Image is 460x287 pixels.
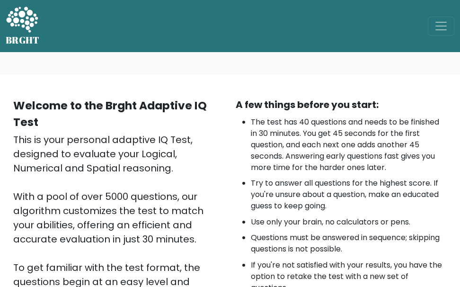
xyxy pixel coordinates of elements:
li: Try to answer all questions for the highest score. If you're unsure about a question, make an edu... [251,178,447,212]
button: Toggle navigation [428,17,454,36]
h5: BRGHT [6,35,40,46]
li: Questions must be answered in sequence; skipping questions is not possible. [251,232,447,255]
li: The test has 40 questions and needs to be finished in 30 minutes. You get 45 seconds for the firs... [251,117,447,173]
b: Welcome to the Brght Adaptive IQ Test [13,98,207,130]
div: A few things before you start: [236,98,447,112]
li: Use only your brain, no calculators or pens. [251,216,447,228]
a: BRGHT [6,4,40,48]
